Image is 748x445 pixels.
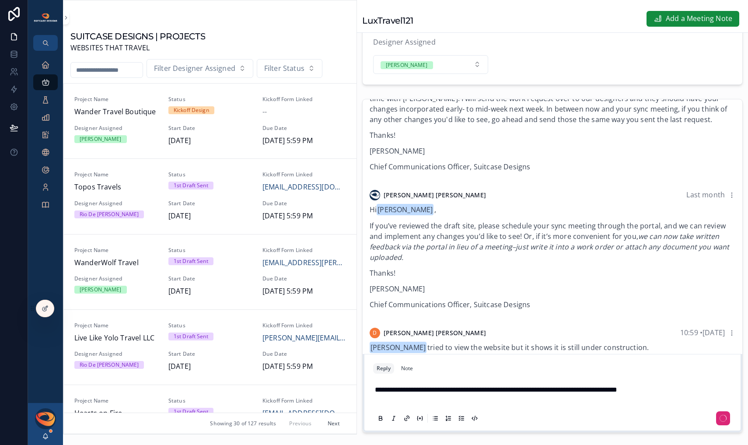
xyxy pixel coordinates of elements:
a: [PERSON_NAME][EMAIL_ADDRESS][DOMAIN_NAME] [262,333,346,344]
span: -- [262,106,267,118]
h1: LuxTravel121 [362,14,413,27]
span: Kickoff Form Linked [262,247,346,254]
div: [PERSON_NAME] [386,61,428,69]
div: 1st Draft Sent [174,333,208,340]
div: 1st Draft Sent [174,182,208,189]
span: [DATE] 5:59 PM [262,210,346,222]
span: [PERSON_NAME] [370,342,426,353]
a: Project NameWander Travel BoutiqueStatusKickoff DesignKickoff Form Linked--Designer Assigned[PERS... [64,84,357,158]
span: D [373,329,377,336]
div: Rio De [PERSON_NAME] [80,210,139,218]
span: Kickoff Form Linked [262,96,346,103]
button: Select Button [373,55,488,74]
span: Filter Status [264,63,304,74]
span: [PERSON_NAME] [PERSON_NAME] [384,191,486,200]
span: Topos Travels [74,182,158,193]
span: Designer Assigned [74,350,158,357]
span: [PERSON_NAME] [PERSON_NAME] [384,329,486,337]
a: Project NameWanderWolf TravelStatus1st Draft SentKickoff Form Linked[EMAIL_ADDRESS][PERSON_NAME][... [64,234,357,309]
div: scrollable content [28,51,63,224]
span: Designer Assigned [74,275,158,282]
span: Live Like Yolo Travel LLC [74,333,158,344]
span: Add a Meeting Note [666,13,732,25]
span: Filter Designer Assigned [154,63,235,74]
a: [EMAIL_ADDRESS][DOMAIN_NAME] [262,182,346,193]
a: Project NameLive Like Yolo Travel LLCStatus1st Draft SentKickoff Form Linked[PERSON_NAME][EMAIL_A... [64,309,357,385]
span: Kickoff Form Linked [262,171,346,178]
p: Thanks! [370,130,735,140]
span: Designer Assigned [74,125,158,132]
p: Chief Communications Officer, Suitcase Designs [370,161,735,172]
button: Reply [373,363,394,374]
span: Due Date [262,200,346,207]
h1: SUITCASE DESIGNS | PROJECTS [70,30,205,42]
span: Project Name [74,247,158,254]
p: Chief Communications Officer, Suitcase Designs [370,299,735,310]
button: Next [322,417,346,430]
span: [DATE] 5:59 PM [262,135,346,147]
span: Status [168,96,252,103]
span: Due Date [262,125,346,132]
button: Add a Meeting Note [647,11,739,27]
span: Start Date [168,350,252,357]
div: Note [401,365,413,372]
div: Kickoff Design [174,106,209,114]
span: WEBSITES THAT TRAVEL [70,42,205,54]
span: WanderWolf Travel [74,257,158,269]
span: Project Name [74,397,158,404]
span: Kickoff Form Linked [262,322,346,329]
span: Due Date [262,350,346,357]
div: 1st Draft Sent [174,408,208,416]
span: Project Name [74,322,158,329]
span: Project Name [74,96,158,103]
span: Status [168,322,252,329]
span: Kickoff Form Linked [262,397,346,404]
span: tried to view the website but it shows it is still under construction. [370,343,649,352]
span: Hearts on Fire Travel Adventures [74,408,158,430]
span: Start Date [168,200,252,207]
button: Select Button [147,59,253,78]
span: Designer Assigned [373,37,436,47]
img: App logo [33,13,58,22]
a: [EMAIL_ADDRESS][DOMAIN_NAME] [262,408,346,419]
div: Rio De [PERSON_NAME] [80,361,139,369]
p: [PERSON_NAME] [370,146,735,156]
span: [DATE] [168,286,252,297]
a: Project NameTopos TravelsStatus1st Draft SentKickoff Form Linked[EMAIL_ADDRESS][DOMAIN_NAME]Desig... [64,158,357,234]
span: [DATE] 5:59 PM [262,286,346,297]
em: we can now take written feedback via the portal in lieu of a meeting–just write it into a work or... [370,231,729,262]
span: [DATE] [168,135,252,147]
span: Due Date [262,275,346,282]
span: Showing 30 of 127 results [210,420,276,427]
span: [DATE] 5:59 PM [262,361,346,372]
a: [EMAIL_ADDRESS][PERSON_NAME][DOMAIN_NAME] [262,257,346,269]
p: [PERSON_NAME] [370,284,735,294]
div: [PERSON_NAME] [80,286,122,294]
p: Hi , [370,204,735,216]
span: Project Name [74,171,158,178]
span: Designer Assigned [74,200,158,207]
button: Note [398,363,416,374]
p: Thanks! [370,268,735,278]
span: Start Date [168,275,252,282]
span: Wander Travel Boutique [74,106,158,118]
span: [DATE] [168,210,252,222]
span: Status [168,247,252,254]
p: You can go ahead and schedule a sync meeting from your dashboard, and you can look over your site... [370,83,735,125]
div: 1st Draft Sent [174,257,208,265]
span: Start Date [168,125,252,132]
span: [PERSON_NAME] [377,204,433,215]
div: [PERSON_NAME] [80,135,122,143]
span: 10:59 • [DATE] [680,328,725,337]
span: Status [168,397,252,404]
button: Select Button [257,59,322,78]
span: Status [168,171,252,178]
span: Last month [686,190,725,200]
span: [DATE] [168,361,252,372]
p: If you’ve reviewed the draft site, please schedule your sync meeting through the portal, and we c... [370,221,735,263]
